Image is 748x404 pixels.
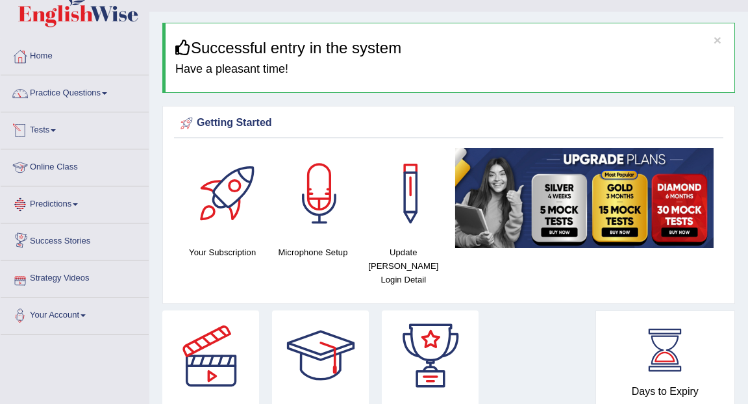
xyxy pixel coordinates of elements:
h3: Successful entry in the system [175,40,725,57]
h4: Have a pleasant time! [175,63,725,76]
a: Predictions [1,186,149,219]
a: Tests [1,112,149,145]
h4: Your Subscription [184,246,261,259]
button: × [714,33,721,47]
a: Strategy Videos [1,260,149,293]
a: Practice Questions [1,75,149,108]
a: Online Class [1,149,149,182]
img: small5.jpg [455,148,714,248]
h4: Days to Expiry [610,386,721,398]
a: Your Account [1,297,149,330]
h4: Microphone Setup [274,246,351,259]
a: Home [1,38,149,71]
div: Getting Started [177,114,720,133]
h4: Update [PERSON_NAME] Login Detail [365,246,442,286]
a: Success Stories [1,223,149,256]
